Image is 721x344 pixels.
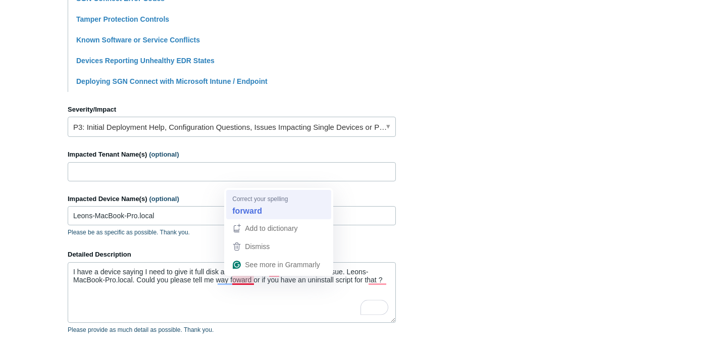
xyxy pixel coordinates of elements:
[68,105,396,115] label: Severity/Impact
[76,36,200,44] a: Known Software or Service Conflicts
[68,150,396,160] label: Impacted Tenant Name(s)
[68,228,396,237] p: Please be as specific as possible. Thank you.
[68,250,396,260] label: Detailed Description
[68,194,396,204] label: Impacted Device Name(s)
[68,262,396,323] textarea: To enrich screen reader interactions, please activate Accessibility in Grammarly extension settings
[68,325,396,334] p: Please provide as much detail as possible. Thank you.
[76,15,169,23] a: Tamper Protection Controls
[149,151,179,158] span: (optional)
[149,195,179,203] span: (optional)
[76,77,268,85] a: Deploying SGN Connect with Microsoft Intune / Endpoint
[68,117,396,137] a: P3: Initial Deployment Help, Configuration Questions, Issues Impacting Single Devices or Past Out...
[76,57,215,65] a: Devices Reporting Unhealthy EDR States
